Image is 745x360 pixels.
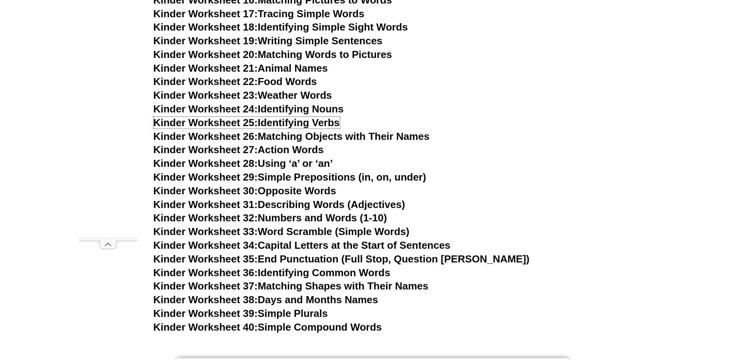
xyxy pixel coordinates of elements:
span: Kinder Worksheet 22: [153,76,258,87]
a: Kinder Worksheet 33:Word Scramble (Simple Words) [153,226,409,237]
span: Kinder Worksheet 29: [153,171,258,183]
span: Kinder Worksheet 33: [153,226,258,237]
a: Kinder Worksheet 36:Identifying Common Words [153,267,390,279]
a: Kinder Worksheet 20:Matching Words to Pictures [153,49,392,60]
a: Kinder Worksheet 31:Describing Words (Adjectives) [153,199,405,210]
span: Kinder Worksheet 31: [153,199,258,210]
a: Kinder Worksheet 39:Simple Plurals [153,308,328,319]
span: Kinder Worksheet 34: [153,239,258,251]
a: Kinder Worksheet 37:Matching Shapes with Their Names [153,280,429,292]
a: Kinder Worksheet 21:Animal Names [153,62,328,74]
a: Kinder Worksheet 18:Identifying Simple Sight Words [153,21,408,33]
a: Kinder Worksheet 25:Identifying Verbs [153,117,340,128]
a: Kinder Worksheet 30:Opposite Words [153,185,336,197]
span: Kinder Worksheet 38: [153,294,258,306]
span: Kinder Worksheet 27: [153,144,258,156]
span: Kinder Worksheet 37: [153,280,258,292]
span: Kinder Worksheet 36: [153,267,258,279]
span: Kinder Worksheet 21: [153,62,258,74]
a: Kinder Worksheet 40:Simple Compound Words [153,321,382,333]
span: Kinder Worksheet 30: [153,185,258,197]
a: Kinder Worksheet 35:End Punctuation (Full Stop, Question [PERSON_NAME]) [153,253,530,265]
iframe: Chat Widget [615,271,745,360]
a: Kinder Worksheet 34:Capital Letters at the Start of Sentences [153,239,451,251]
a: Kinder Worksheet 28:Using ‘a’ or ‘an’ [153,157,333,169]
span: Kinder Worksheet 20: [153,49,258,60]
span: Kinder Worksheet 39: [153,308,258,319]
span: Kinder Worksheet 26: [153,130,258,142]
span: Kinder Worksheet 17: [153,8,258,20]
span: Kinder Worksheet 18: [153,21,258,33]
a: Kinder Worksheet 26:Matching Objects with Their Names [153,130,430,142]
a: Kinder Worksheet 38:Days and Months Names [153,294,378,306]
span: Kinder Worksheet 32: [153,212,258,224]
span: Kinder Worksheet 40: [153,321,258,333]
span: Kinder Worksheet 23: [153,89,258,101]
a: Kinder Worksheet 32:Numbers and Words (1-10) [153,212,387,224]
span: Kinder Worksheet 35: [153,253,258,265]
a: Kinder Worksheet 27:Action Words [153,144,324,156]
a: Kinder Worksheet 24:Identifying Nouns [153,103,344,115]
span: Kinder Worksheet 19: [153,35,258,47]
iframe: Advertisement [79,18,137,239]
a: Kinder Worksheet 22:Food Words [153,76,317,87]
span: Kinder Worksheet 24: [153,103,258,115]
a: Kinder Worksheet 19:Writing Simple Sentences [153,35,382,47]
a: Kinder Worksheet 23:Weather Words [153,89,332,101]
a: Kinder Worksheet 29:Simple Prepositions (in, on, under) [153,171,426,183]
span: Kinder Worksheet 28: [153,157,258,169]
span: Kinder Worksheet 25: [153,117,258,128]
a: Kinder Worksheet 17:Tracing Simple Words [153,8,364,20]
